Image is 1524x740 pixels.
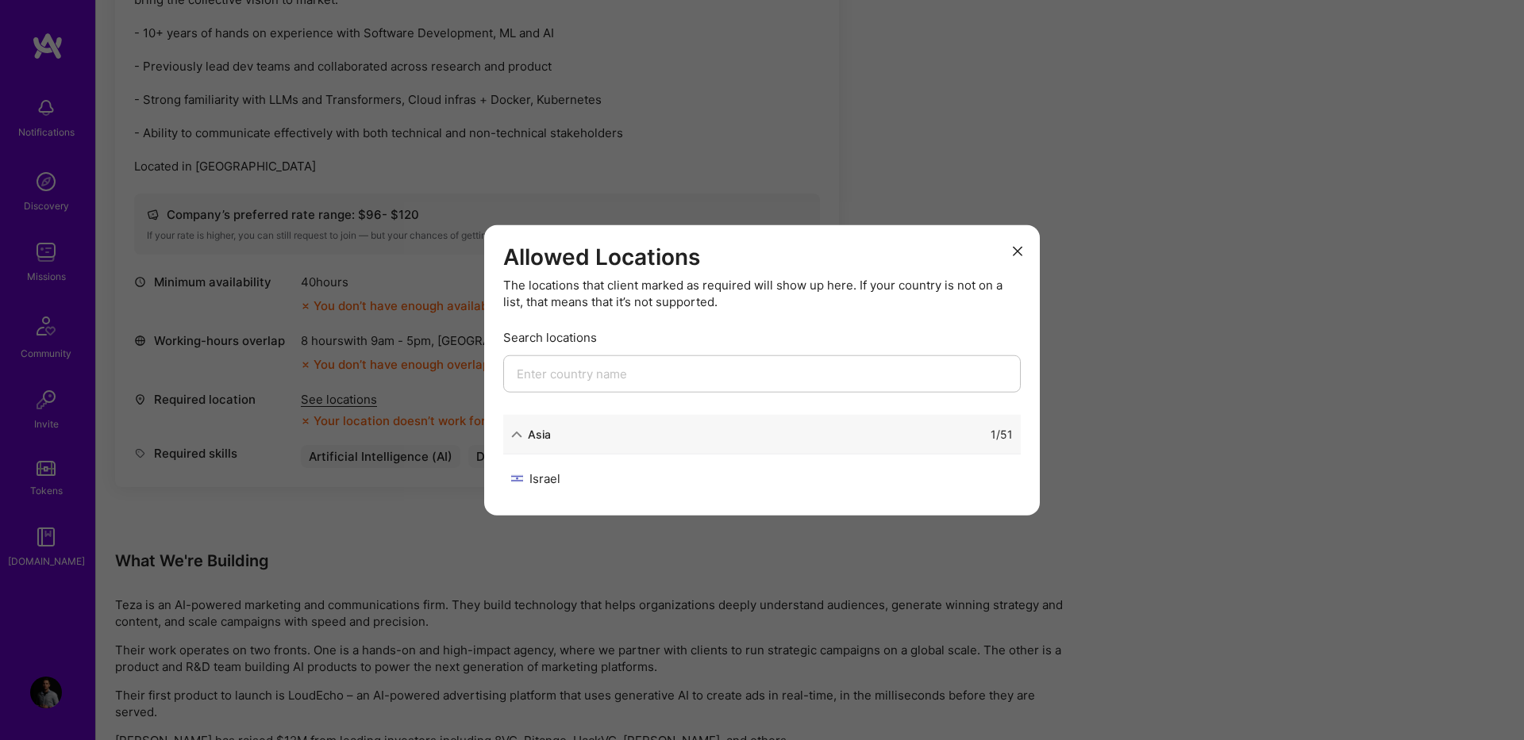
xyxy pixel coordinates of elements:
i: icon ArrowDown [511,428,522,439]
img: Israel [511,474,523,483]
div: Asia [528,426,551,443]
div: modal [484,224,1040,516]
i: icon Close [1013,247,1022,256]
input: Enter country name [503,355,1021,393]
div: Search locations [503,329,1021,346]
h3: Allowed Locations [503,243,1021,270]
div: The locations that client marked as required will show up here. If your country is not on a list,... [503,277,1021,310]
div: 1 / 51 [991,426,1013,443]
div: Israel [511,470,762,487]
